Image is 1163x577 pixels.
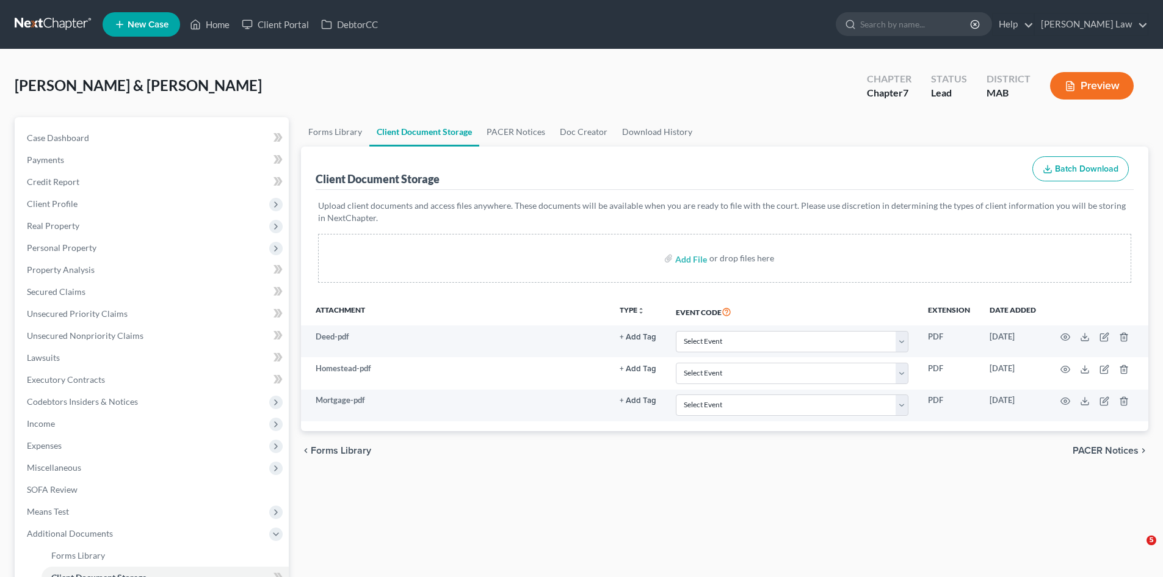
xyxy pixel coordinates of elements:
[301,446,371,455] button: chevron_left Forms Library
[1147,535,1156,545] span: 5
[993,13,1034,35] a: Help
[987,86,1031,100] div: MAB
[980,357,1046,389] td: [DATE]
[311,446,371,455] span: Forms Library
[318,200,1131,224] p: Upload client documents and access files anywhere. These documents will be available when you are...
[709,252,774,264] div: or drop files here
[27,396,138,407] span: Codebtors Insiders & Notices
[620,397,656,405] button: + Add Tag
[867,86,911,100] div: Chapter
[27,264,95,275] span: Property Analysis
[17,303,289,325] a: Unsecured Priority Claims
[27,220,79,231] span: Real Property
[987,72,1031,86] div: District
[637,307,645,314] i: unfold_more
[51,550,105,561] span: Forms Library
[184,13,236,35] a: Home
[918,357,980,389] td: PDF
[620,307,645,314] button: TYPEunfold_more
[620,394,656,406] a: + Add Tag
[17,369,289,391] a: Executory Contracts
[27,528,113,539] span: Additional Documents
[1139,446,1148,455] i: chevron_right
[17,281,289,303] a: Secured Claims
[27,506,69,517] span: Means Test
[27,154,64,165] span: Payments
[17,479,289,501] a: SOFA Review
[17,127,289,149] a: Case Dashboard
[17,259,289,281] a: Property Analysis
[27,132,89,143] span: Case Dashboard
[867,72,911,86] div: Chapter
[301,297,610,325] th: Attachment
[918,390,980,421] td: PDF
[1050,72,1134,100] button: Preview
[931,72,967,86] div: Status
[301,390,610,421] td: Mortgage-pdf
[128,20,168,29] span: New Case
[369,117,479,147] a: Client Document Storage
[301,325,610,357] td: Deed-pdf
[315,13,384,35] a: DebtorCC
[620,331,656,343] a: + Add Tag
[1032,156,1129,182] button: Batch Download
[615,117,700,147] a: Download History
[1121,535,1151,565] iframe: Intercom live chat
[620,363,656,374] a: + Add Tag
[27,242,96,253] span: Personal Property
[27,374,105,385] span: Executory Contracts
[860,13,972,35] input: Search by name...
[27,440,62,451] span: Expenses
[27,418,55,429] span: Income
[17,171,289,193] a: Credit Report
[27,484,78,495] span: SOFA Review
[301,357,610,389] td: Homestead-pdf
[620,365,656,373] button: + Add Tag
[918,325,980,357] td: PDF
[980,390,1046,421] td: [DATE]
[17,149,289,171] a: Payments
[42,545,289,567] a: Forms Library
[301,446,311,455] i: chevron_left
[27,352,60,363] span: Lawsuits
[27,198,78,209] span: Client Profile
[27,330,143,341] span: Unsecured Nonpriority Claims
[27,308,128,319] span: Unsecured Priority Claims
[301,117,369,147] a: Forms Library
[15,76,262,94] span: [PERSON_NAME] & [PERSON_NAME]
[1055,164,1118,174] span: Batch Download
[27,176,79,187] span: Credit Report
[1073,446,1139,455] span: PACER Notices
[27,462,81,473] span: Miscellaneous
[236,13,315,35] a: Client Portal
[17,347,289,369] a: Lawsuits
[17,325,289,347] a: Unsecured Nonpriority Claims
[27,286,85,297] span: Secured Claims
[918,297,980,325] th: Extension
[980,325,1046,357] td: [DATE]
[666,297,918,325] th: Event Code
[1035,13,1148,35] a: [PERSON_NAME] Law
[553,117,615,147] a: Doc Creator
[1073,446,1148,455] button: PACER Notices chevron_right
[903,87,908,98] span: 7
[931,86,967,100] div: Lead
[316,172,440,186] div: Client Document Storage
[980,297,1046,325] th: Date added
[620,333,656,341] button: + Add Tag
[479,117,553,147] a: PACER Notices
